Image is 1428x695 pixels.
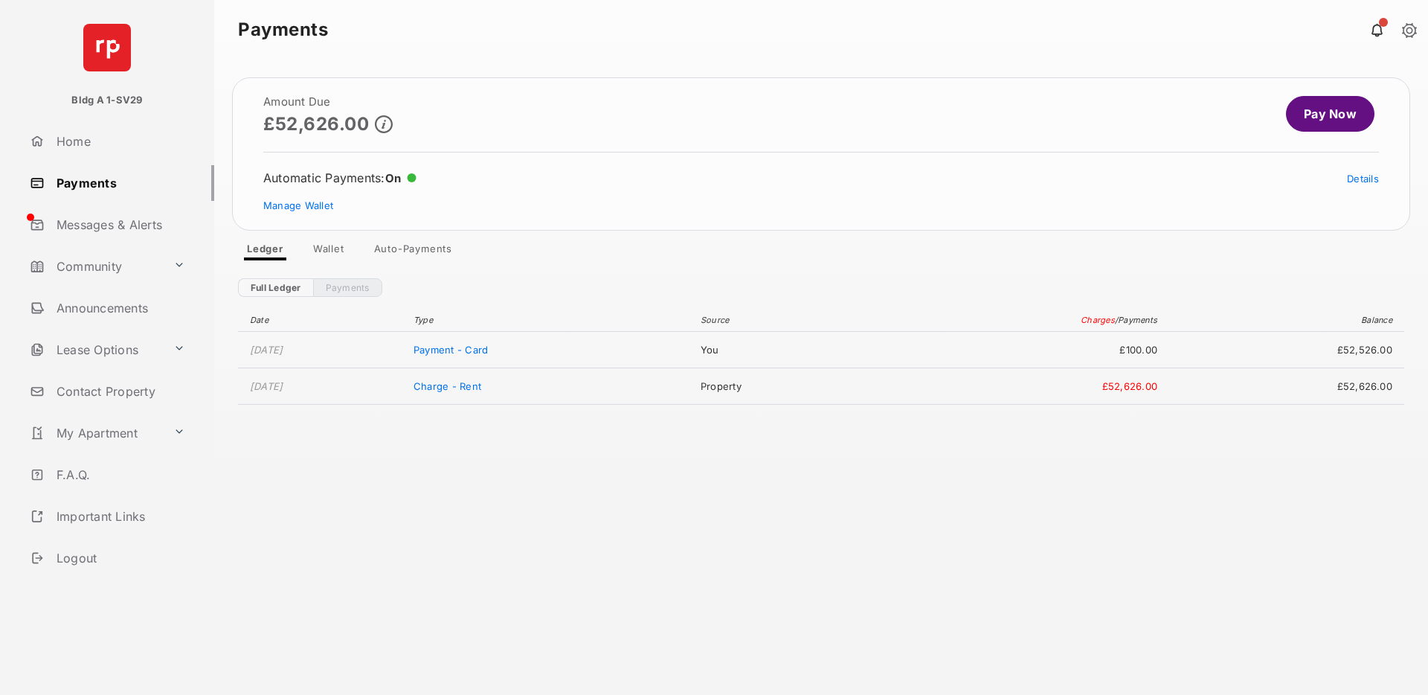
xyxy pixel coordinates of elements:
[24,457,214,493] a: F.A.Q.
[24,207,214,243] a: Messages & Alerts
[238,21,328,39] strong: Payments
[263,170,416,185] div: Automatic Payments :
[414,344,488,356] span: Payment - Card
[24,124,214,159] a: Home
[250,344,283,356] time: [DATE]
[406,309,693,332] th: Type
[83,24,131,71] img: svg+xml;base64,PHN2ZyB4bWxucz0iaHR0cDovL3d3dy53My5vcmcvMjAwMC9zdmciIHdpZHRoPSI2NCIgaGVpZ2h0PSI2NC...
[313,278,382,297] a: Payments
[1081,315,1115,325] span: Charges
[24,540,214,576] a: Logout
[301,243,356,260] a: Wallet
[24,332,167,368] a: Lease Options
[1165,309,1404,332] th: Balance
[238,309,406,332] th: Date
[879,344,1157,356] span: £100.00
[693,368,872,405] td: Property
[24,165,214,201] a: Payments
[263,114,369,134] p: £52,626.00
[1347,173,1379,185] a: Details
[24,249,167,284] a: Community
[1115,315,1157,325] span: / Payments
[24,290,214,326] a: Announcements
[1165,368,1404,405] td: £52,626.00
[263,199,333,211] a: Manage Wallet
[238,278,313,297] a: Full Ledger
[693,332,872,368] td: You
[24,499,191,534] a: Important Links
[1165,332,1404,368] td: £52,526.00
[263,96,393,108] h2: Amount Due
[879,380,1157,392] span: £52,626.00
[235,243,295,260] a: Ledger
[71,93,142,108] p: Bldg A 1-SV29
[414,380,481,392] span: Charge - Rent
[24,415,167,451] a: My Apartment
[250,380,283,392] time: [DATE]
[693,309,872,332] th: Source
[362,243,464,260] a: Auto-Payments
[385,171,402,185] span: On
[24,374,214,409] a: Contact Property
